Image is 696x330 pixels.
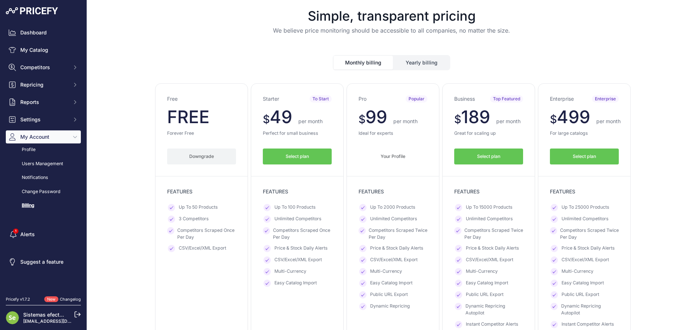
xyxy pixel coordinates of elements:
[562,280,604,287] span: Easy Catalog Import
[60,297,81,302] a: Changelog
[310,95,332,103] span: To Start
[286,153,309,160] span: Select plan
[359,188,427,195] p: FEATURES
[573,153,596,160] span: Select plan
[6,113,81,126] button: Settings
[20,133,68,141] span: My Account
[359,113,365,126] span: $
[6,78,81,91] button: Repricing
[274,204,316,211] span: Up To 100 Products
[454,188,523,195] p: FEATURES
[369,227,427,241] span: Competitors Scraped Twice Per Day
[464,227,523,241] span: Competitors Scraped Twice Per Day
[562,268,593,275] span: Multi-Currency
[466,256,513,264] span: CSV/Excel/XML Export
[454,95,475,103] h3: Business
[6,171,81,184] a: Notifications
[550,95,574,103] h3: Enterprise
[274,245,328,252] span: Price & Stock Daily Alerts
[550,149,619,165] button: Select plan
[274,268,306,275] span: Multi-Currency
[263,188,332,195] p: FEATURES
[562,321,614,328] span: Instant Competitor Alerts
[359,149,427,165] button: Your Profile
[562,204,609,211] span: Up To 25000 Products
[359,130,427,137] p: Ideal for experts
[393,118,418,124] span: per month
[454,130,523,137] p: Great for scaling up
[6,185,81,198] a: Change Password
[370,303,410,310] span: Dynamic Repricing
[177,227,236,241] span: Competitors Scraped Once Per Day
[394,56,449,70] button: Yearly billing
[6,228,81,241] a: Alerts
[167,106,210,128] span: FREE
[454,113,461,126] span: $
[263,95,279,103] h3: Starter
[6,158,81,170] a: Users Management
[454,149,523,165] button: Select plan
[465,303,523,316] span: Dynamic Repricing Autopilot
[167,130,236,137] p: Forever Free
[370,256,418,264] span: CSV/Excel/XML Export
[466,204,513,211] span: Up To 15000 Products
[274,216,322,223] span: Unlimited Competitors
[370,291,408,298] span: Public URL Export
[167,95,178,103] h3: Free
[370,245,423,252] span: Price & Stock Daily Alerts
[477,153,500,160] span: Select plan
[557,106,590,128] span: 499
[466,280,508,287] span: Easy Catalog Import
[496,118,521,124] span: per month
[562,216,609,223] span: Unlimited Competitors
[562,256,609,264] span: CSV/Excel/XML Export
[333,56,393,70] button: Monthly billing
[20,99,68,106] span: Reports
[466,291,504,298] span: Public URL Export
[550,130,619,137] p: For large catalogs
[6,26,81,288] nav: Sidebar
[20,81,68,88] span: Repricing
[6,7,58,14] img: Pricefy Logo
[44,296,58,302] span: New
[596,118,621,124] span: per month
[550,188,619,195] p: FEATURES
[20,64,68,71] span: Competitors
[562,245,615,252] span: Price & Stock Daily Alerts
[93,9,690,23] h1: Simple, transparent pricing
[6,130,81,143] button: My Account
[6,296,30,302] div: Pricefy v1.7.2
[274,256,322,264] span: CSV/Excel/XML Export
[23,318,99,324] a: [EMAIL_ADDRESS][DOMAIN_NAME]
[6,43,81,57] a: My Catalog
[370,204,415,211] span: Up To 2000 Products
[274,280,317,287] span: Easy Catalog Import
[466,268,498,275] span: Multi-Currency
[298,118,323,124] span: per month
[461,106,490,128] span: 189
[370,216,417,223] span: Unlimited Competitors
[263,130,332,137] p: Perfect for small business
[270,106,292,128] span: 49
[381,153,405,160] span: Your Profile
[263,149,332,165] button: Select plan
[560,227,619,241] span: Competitors Scraped Twice Per Day
[6,96,81,109] button: Reports
[365,106,387,128] span: 99
[406,95,427,103] span: Popular
[561,303,619,316] span: Dynamic Repricing Autopilot
[466,216,513,223] span: Unlimited Competitors
[6,61,81,74] button: Competitors
[562,291,599,298] span: Public URL Export
[550,113,557,126] span: $
[20,116,68,123] span: Settings
[6,255,81,268] a: Suggest a feature
[167,149,236,165] button: Downgrade
[6,199,81,212] a: Billing
[273,227,332,241] span: Competitors Scraped Once Per Day
[592,95,619,103] span: Enterprise
[490,95,523,103] span: Top Featured
[370,280,413,287] span: Easy Catalog Import
[263,113,270,126] span: $
[23,312,71,318] a: Sistemas efectoLed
